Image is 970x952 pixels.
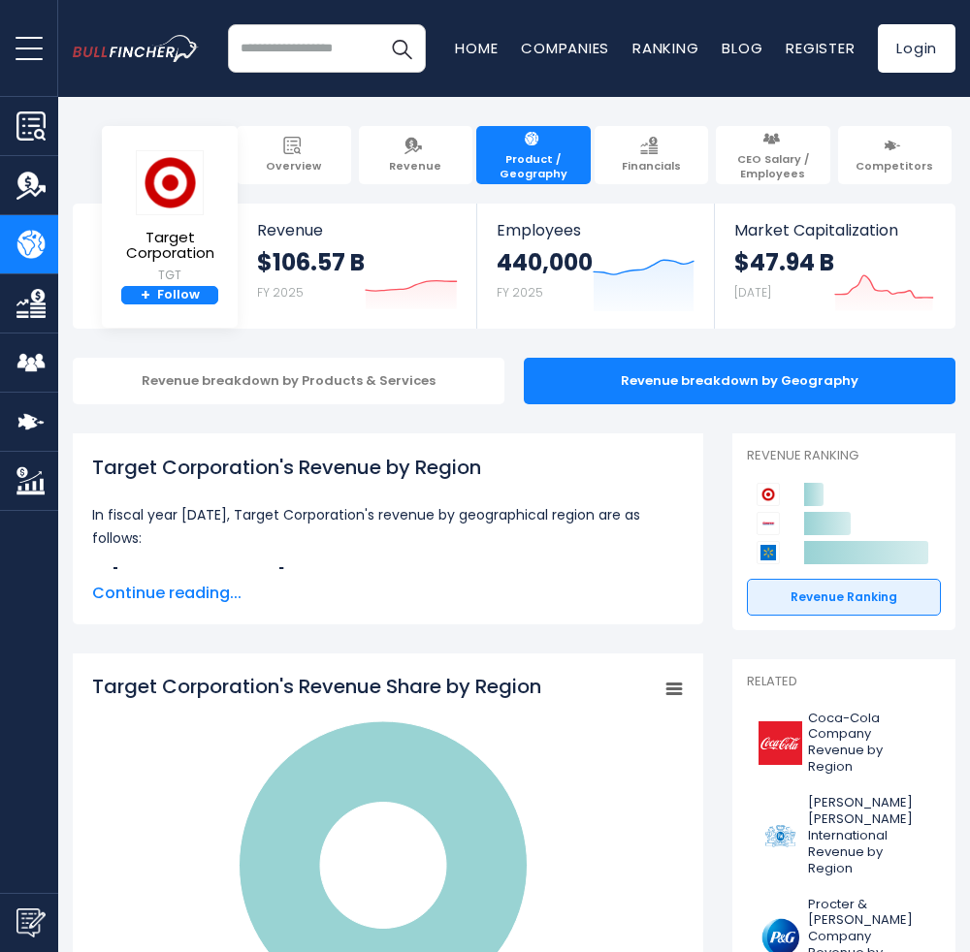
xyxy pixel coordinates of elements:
[747,448,941,464] p: Revenue Ranking
[786,38,855,58] a: Register
[92,582,684,605] span: Continue reading...
[595,126,709,184] a: Financials
[632,38,698,58] a: Ranking
[759,814,802,858] img: PM logo
[486,152,581,180] span: Product / Geography
[808,711,929,777] span: Coca-Cola Company Revenue by Region
[73,358,504,404] div: Revenue breakdown by Products & Services
[92,503,684,550] p: In fiscal year [DATE], Target Corporation's revenue by geographical region are as follows:
[141,287,150,304] strong: +
[477,204,715,329] a: Employees 440,000 FY 2025
[497,221,695,239] span: Employees
[747,790,941,881] a: [PERSON_NAME] [PERSON_NAME] International Revenue by Region
[759,721,802,765] img: KO logo
[476,126,591,184] a: Product / Geography
[112,149,228,286] a: Target Corporation TGT
[722,38,762,58] a: Blog
[92,453,684,482] h1: Target Corporation's Revenue by Region
[455,38,498,58] a: Home
[521,38,609,58] a: Companies
[257,221,458,239] span: Revenue
[92,565,684,588] li: $71.28 B
[878,24,955,73] a: Login
[747,579,941,616] a: Revenue Ranking
[237,126,351,184] a: Overview
[497,247,593,277] strong: 440,000
[497,284,543,301] small: FY 2025
[734,247,834,277] strong: $47.94 B
[112,565,289,587] b: [GEOGRAPHIC_DATA]:
[238,204,477,329] a: Revenue $106.57 B FY 2025
[856,159,933,173] span: Competitors
[73,35,228,62] a: Go to homepage
[524,358,955,404] div: Revenue breakdown by Geography
[757,541,780,564] img: Walmart competitors logo
[359,126,473,184] a: Revenue
[734,221,934,239] span: Market Capitalization
[715,204,954,329] a: Market Capitalization $47.94 B [DATE]
[136,150,204,215] img: TGT logo
[113,267,227,284] small: TGT
[389,159,441,173] span: Revenue
[257,247,365,277] strong: $106.57 B
[757,483,780,506] img: Target Corporation competitors logo
[726,152,821,180] span: CEO Salary / Employees
[808,795,929,876] span: [PERSON_NAME] [PERSON_NAME] International Revenue by Region
[747,674,941,690] p: Related
[747,706,941,781] a: Coca-Cola Company Revenue by Region
[121,286,218,305] a: +Follow
[73,35,199,62] img: bullfincher logo
[113,230,227,262] span: Target Corporation
[266,159,321,173] span: Overview
[622,159,681,173] span: Financials
[757,512,780,535] img: Costco Wholesale Corporation competitors logo
[257,284,304,301] small: FY 2025
[377,24,426,73] button: Search
[716,126,830,184] a: CEO Salary / Employees
[92,673,541,700] tspan: Target Corporation's Revenue Share by Region
[734,284,771,301] small: [DATE]
[838,126,953,184] a: Competitors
